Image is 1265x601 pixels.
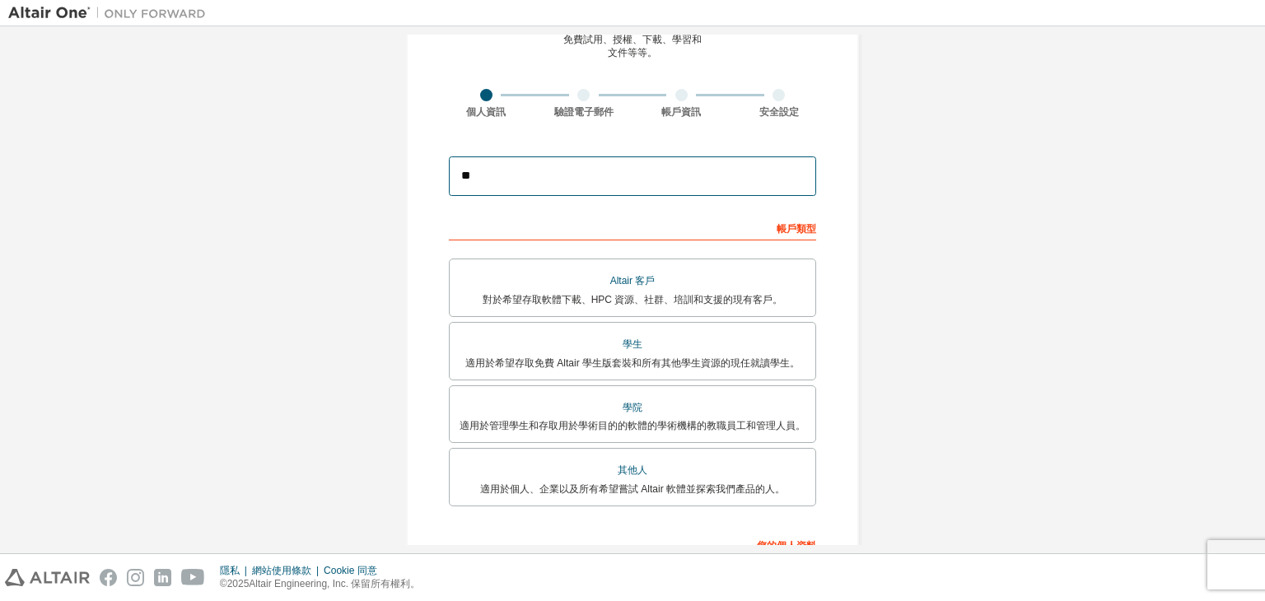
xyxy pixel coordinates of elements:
[252,565,311,576] font: 網站使用條款
[483,294,783,305] font: 對於希望存取軟體下載、HPC 資源、社群、培訓和支援的現有客戶。
[757,540,816,552] font: 您的個人資料
[618,464,647,476] font: 其他人
[181,569,205,586] img: youtube.svg
[100,569,117,586] img: facebook.svg
[249,578,420,589] font: Altair Engineering, Inc. 保留所有權利。
[8,5,214,21] img: 牽牛星一號
[324,565,377,576] font: Cookie 同意
[220,565,240,576] font: 隱私
[466,106,506,118] font: 個人資訊
[554,106,614,118] font: 驗證電子郵件
[127,569,144,586] img: instagram.svg
[480,483,785,495] font: 適用於個人、企業以及所有希望嘗試 Altair 軟體並探索我們產品的人。
[227,578,250,589] font: 2025
[5,569,90,586] img: altair_logo.svg
[563,34,702,45] font: 免費試用、授權、下載、學習和
[623,402,642,413] font: 學院
[220,578,227,589] font: ©
[623,338,642,350] font: 學生
[610,275,656,287] font: Altair 客戶
[777,223,816,235] font: 帳戶類型
[465,357,800,369] font: 適用於希望存取免費 Altair 學生版套裝和所有其他學生資源的現任就讀學生。
[608,47,657,58] font: 文件等等。
[460,420,805,431] font: 適用於管理學生和存取用於學術目的的軟體的學術機構的教職員工和管理人員。
[154,569,171,586] img: linkedin.svg
[759,106,799,118] font: 安全設定
[661,106,701,118] font: 帳戶資訊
